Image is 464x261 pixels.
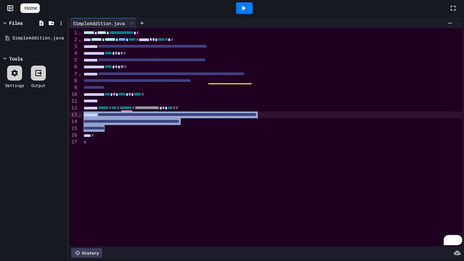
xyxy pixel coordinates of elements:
div: 8 [70,77,78,84]
div: SimpleAddition.java [70,20,128,27]
span: Fold line [78,71,82,76]
div: 3 [70,43,78,50]
div: 7 [70,71,78,77]
div: To enrich screen reader interactions, please activate Accessibility in Grammarly extension settings [82,28,463,246]
div: Settings [5,82,24,88]
div: SimpleAddition.java [70,18,137,28]
div: 5 [70,57,78,64]
span: Fold line [78,30,82,35]
div: 9 [70,84,78,91]
div: Output [31,82,46,88]
div: 10 [70,91,78,98]
div: 12 [70,105,78,111]
div: 14 [70,118,78,125]
div: 2 [70,36,78,43]
div: Files [9,19,23,27]
div: 1 [70,30,78,36]
div: Tools [9,55,23,62]
div: 17 [70,139,78,145]
span: Fold line [78,112,82,117]
a: Home [20,3,40,13]
div: History [71,248,102,258]
div: 4 [70,50,78,57]
div: 13 [70,111,78,118]
div: SimpleAddition.java [12,35,65,41]
div: 11 [70,98,78,105]
div: 6 [70,64,78,70]
span: Home [24,5,37,12]
div: 16 [70,132,78,139]
span: Fold line [78,37,82,42]
div: 15 [70,125,78,132]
